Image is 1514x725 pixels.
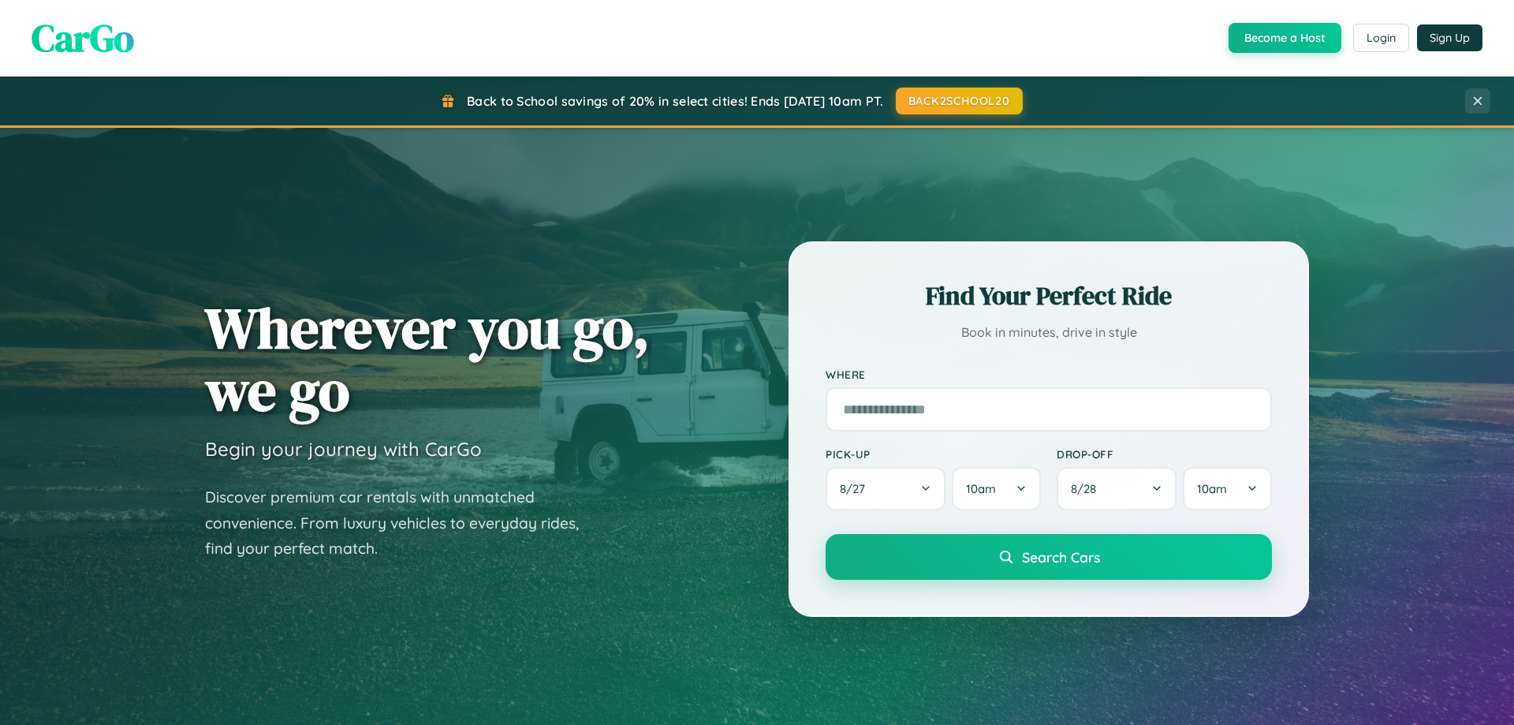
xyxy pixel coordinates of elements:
button: Login [1353,24,1409,52]
button: 8/27 [826,467,945,510]
span: Search Cars [1022,548,1100,566]
p: Book in minutes, drive in style [826,321,1272,344]
span: 8 / 28 [1071,481,1104,496]
label: Drop-off [1057,447,1272,461]
span: Back to School savings of 20% in select cities! Ends [DATE] 10am PT. [467,93,883,109]
button: BACK2SCHOOL20 [896,88,1023,114]
button: 10am [952,467,1041,510]
h1: Wherever you go, we go [205,297,650,421]
p: Discover premium car rentals with unmatched convenience. From luxury vehicles to everyday rides, ... [205,484,599,562]
span: 8 / 27 [840,481,873,496]
button: Become a Host [1229,23,1341,53]
h2: Find Your Perfect Ride [826,278,1272,313]
span: 10am [966,481,996,496]
span: CarGo [32,12,134,64]
h3: Begin your journey with CarGo [205,437,482,461]
button: Sign Up [1417,24,1482,51]
span: 10am [1197,481,1227,496]
button: 8/28 [1057,467,1177,510]
label: Pick-up [826,447,1041,461]
button: Search Cars [826,534,1272,580]
button: 10am [1183,467,1272,510]
label: Where [826,368,1272,381]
